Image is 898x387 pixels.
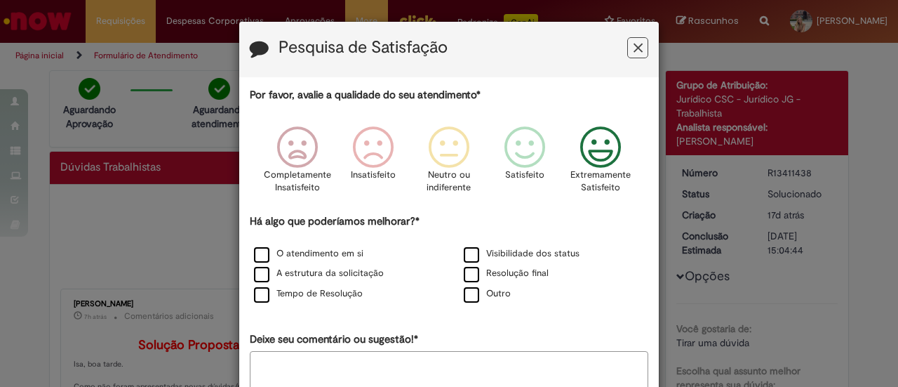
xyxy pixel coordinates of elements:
[254,267,384,280] label: A estrutura da solicitação
[254,287,363,301] label: Tempo de Resolução
[505,169,544,182] p: Satisfeito
[570,169,631,195] p: Extremamente Satisfeito
[250,88,481,103] label: Por favor, avalie a qualidade do seu atendimento*
[254,247,363,261] label: O atendimento em si
[464,287,511,301] label: Outro
[489,116,561,212] div: Satisfeito
[261,116,333,212] div: Completamente Insatisfeito
[279,39,448,57] label: Pesquisa de Satisfação
[264,169,331,195] p: Completamente Insatisfeito
[464,267,549,280] label: Resolução final
[250,214,648,305] div: Há algo que poderíamos melhorar?*
[351,169,396,182] p: Insatisfeito
[424,169,474,195] p: Neutro ou indiferente
[413,116,485,212] div: Neutro ou indiferente
[565,116,636,212] div: Extremamente Satisfeito
[464,247,579,261] label: Visibilidade dos status
[337,116,409,212] div: Insatisfeito
[250,332,418,347] label: Deixe seu comentário ou sugestão!*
